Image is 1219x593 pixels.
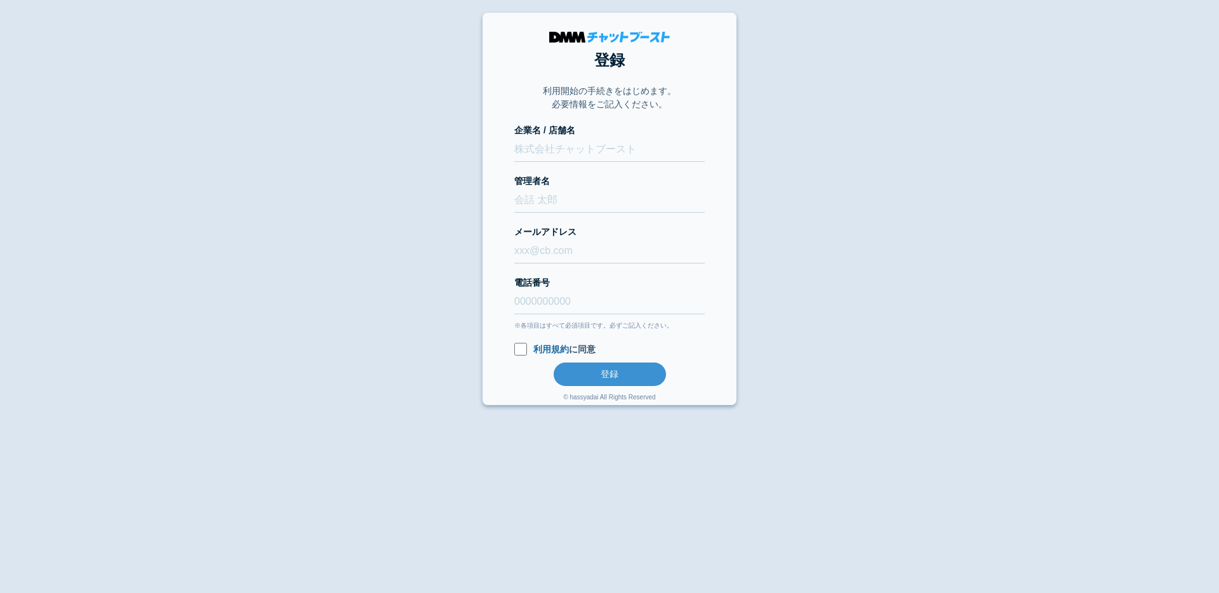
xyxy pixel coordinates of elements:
input: 0000000000 [514,290,705,314]
a: 利用規約 [533,344,569,354]
label: メールアドレス [514,225,705,239]
div: © hassyadai All Rights Reserved [563,392,655,405]
input: 利用規約に同意 [514,343,527,356]
label: 電話番号 [514,276,705,290]
input: 会話 太郎 [514,188,705,213]
label: 企業名 / 店舗名 [514,124,705,137]
button: 登録 [554,363,666,386]
label: 管理者名 [514,175,705,188]
input: 株式会社チャットブースト [514,137,705,162]
label: に同意 [514,343,705,356]
img: DMMチャットブースト [549,32,670,43]
p: 利用開始の手続きをはじめます。 必要情報をご記入ください。 [543,84,676,111]
div: ※各項目はすべて必須項目です。必ずご記入ください。 [514,321,705,330]
input: xxx@cb.com [514,239,705,263]
h1: 登録 [514,49,705,72]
